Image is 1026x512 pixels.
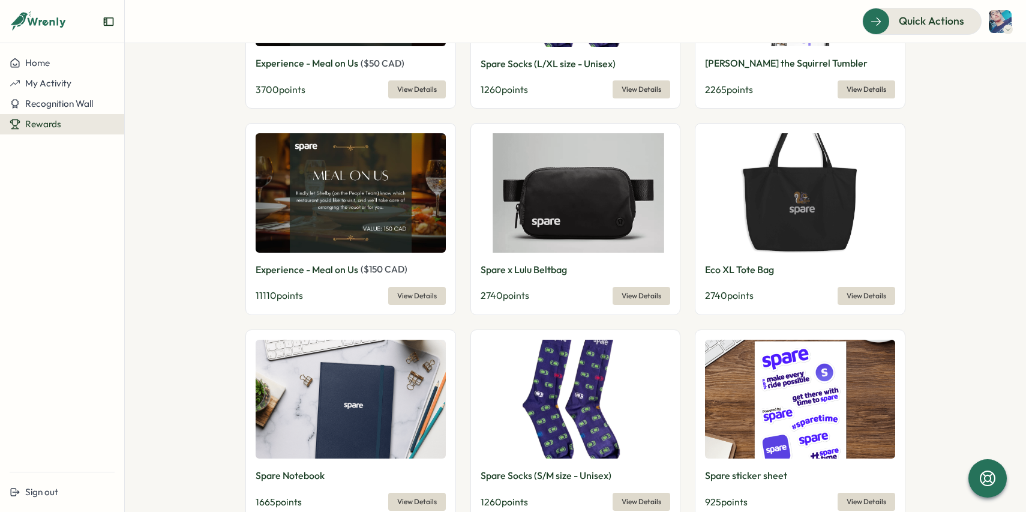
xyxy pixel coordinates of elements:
[481,83,528,95] span: 1260 points
[397,288,437,304] span: View Details
[361,264,407,275] span: ( $ 150 CAD )
[705,262,774,277] p: Eco XL Tote Bag
[481,289,529,301] span: 2740 points
[481,56,616,71] p: Spare Socks (L/XL size - Unisex)
[705,83,753,95] span: 2265 points
[989,10,1012,33] img: Steven Angel
[705,289,754,301] span: 2740 points
[838,287,895,305] button: View Details
[256,340,446,459] img: Spare Notebook
[25,77,71,89] span: My Activity
[705,133,895,253] img: Eco XL Tote Bag
[705,56,868,71] p: [PERSON_NAME] the Squirrel Tumbler
[622,493,661,510] span: View Details
[256,83,305,95] span: 3700 points
[705,468,787,483] p: Spare sticker sheet
[838,493,895,511] button: View Details
[899,13,964,29] span: Quick Actions
[847,81,886,98] span: View Details
[361,58,404,69] span: ( $ 50 CAD )
[481,340,671,459] img: Spare Socks (S/M size - Unisex)
[613,287,670,305] button: View Details
[388,493,446,511] button: View Details
[838,80,895,98] button: View Details
[622,81,661,98] span: View Details
[613,80,670,98] button: View Details
[397,81,437,98] span: View Details
[103,16,115,28] button: Expand sidebar
[613,493,670,511] button: View Details
[256,289,303,301] span: 11110 points
[622,288,661,304] span: View Details
[256,56,358,71] p: Experience - Meal on Us
[862,8,982,34] button: Quick Actions
[481,133,671,253] img: Spare x Lulu Beltbag
[256,262,358,277] p: Experience - Meal on Us
[481,262,567,277] p: Spare x Lulu Beltbag
[388,80,446,98] button: View Details
[705,340,895,459] img: Spare sticker sheet
[256,496,302,508] span: 1665 points
[481,468,611,483] p: Spare Socks (S/M size - Unisex)
[25,98,93,109] span: Recognition Wall
[25,486,58,498] span: Sign out
[25,57,50,68] span: Home
[25,118,61,130] span: Rewards
[705,496,748,508] span: 925 points
[397,493,437,510] span: View Details
[847,493,886,510] span: View Details
[256,133,446,253] img: Experience - Meal on Us
[847,288,886,304] span: View Details
[388,287,446,305] button: View Details
[256,468,325,483] p: Spare Notebook
[481,496,528,508] span: 1260 points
